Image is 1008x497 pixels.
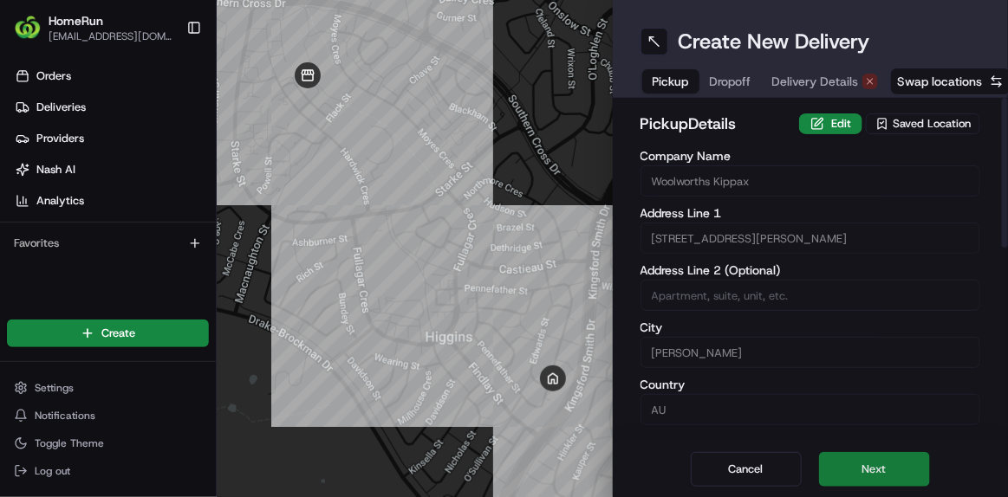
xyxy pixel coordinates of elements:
[641,112,790,136] h2: pickup Details
[7,431,209,455] button: Toggle Theme
[36,131,84,146] span: Providers
[14,14,42,42] img: HomeRun
[641,264,981,276] label: Address Line 2 (Optional)
[35,409,95,423] span: Notifications
[799,113,862,134] button: Edit
[679,28,870,55] h1: Create New Delivery
[7,403,209,428] button: Notifications
[7,62,216,90] a: Orders
[101,326,135,341] span: Create
[36,100,86,115] span: Deliveries
[35,381,74,395] span: Settings
[641,207,981,219] label: Address Line 1
[7,229,209,257] div: Favorites
[819,452,930,487] button: Next
[49,29,172,43] button: [EMAIL_ADDRESS][DOMAIN_NAME]
[710,73,751,90] span: Dropoff
[691,452,802,487] button: Cancel
[898,73,983,90] span: Swap locations
[7,376,209,400] button: Settings
[7,125,216,152] a: Providers
[7,187,216,215] a: Analytics
[7,319,209,347] button: Create
[772,73,859,90] span: Delivery Details
[641,150,981,162] label: Company Name
[641,165,981,197] input: Enter company name
[641,394,981,425] input: Enter country
[641,280,981,311] input: Apartment, suite, unit, etc.
[7,459,209,483] button: Log out
[49,12,103,29] button: HomeRun
[653,73,689,90] span: Pickup
[866,112,980,136] button: Saved Location
[7,94,216,121] a: Deliveries
[893,116,971,132] span: Saved Location
[36,193,84,209] span: Analytics
[7,156,216,184] a: Nash AI
[36,68,71,84] span: Orders
[641,223,981,254] input: Enter address
[641,321,981,333] label: City
[35,464,70,478] span: Log out
[641,378,981,390] label: Country
[35,436,104,450] span: Toggle Theme
[7,7,179,48] button: HomeRunHomeRun[EMAIL_ADDRESS][DOMAIN_NAME]
[36,162,75,177] span: Nash AI
[641,337,981,368] input: Enter city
